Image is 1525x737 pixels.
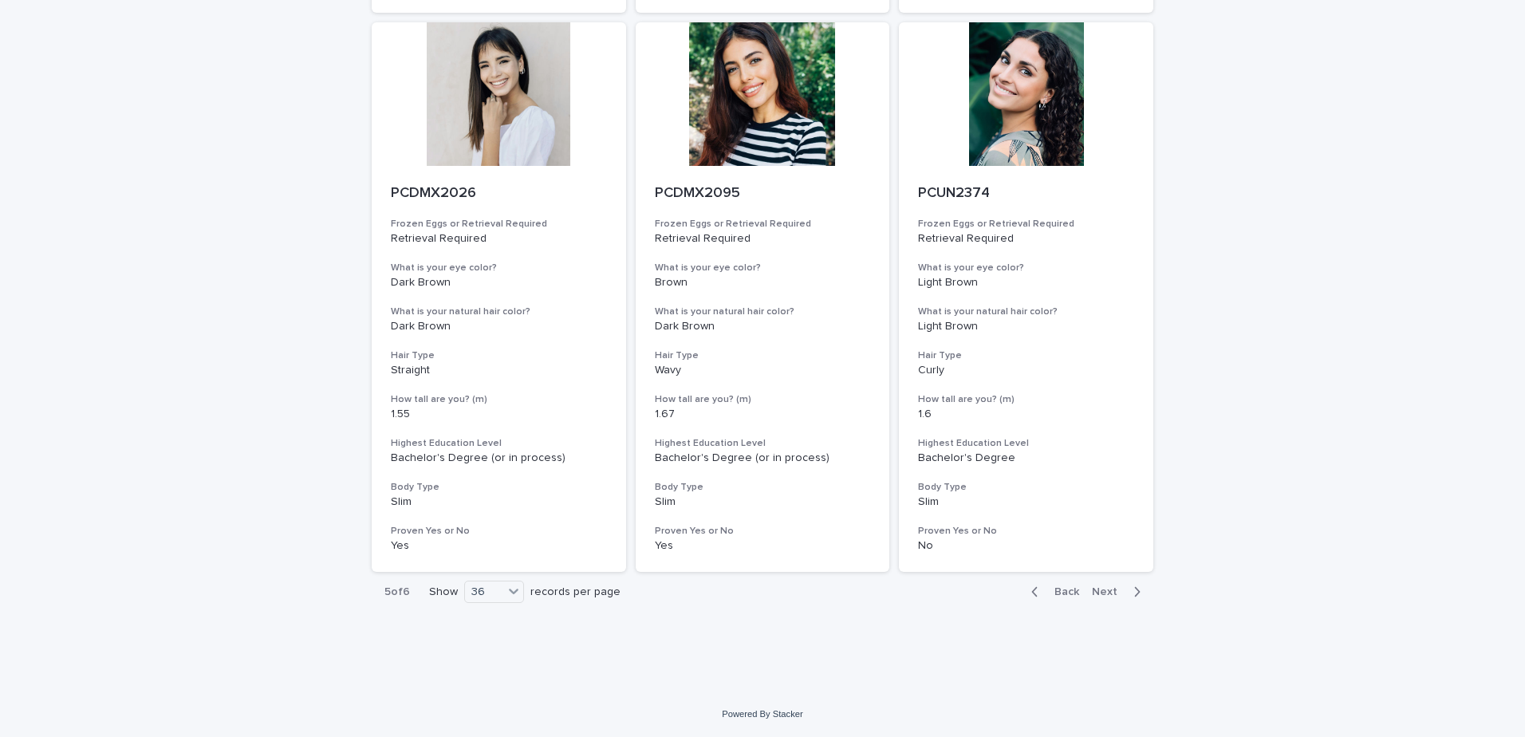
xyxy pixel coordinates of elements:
p: Slim [918,495,1134,509]
h3: Hair Type [391,349,607,362]
h3: What is your natural hair color? [391,305,607,318]
p: PCDMX2026 [391,185,607,203]
p: Retrieval Required [655,232,871,246]
h3: Frozen Eggs or Retrieval Required [391,218,607,231]
h3: Frozen Eggs or Retrieval Required [918,218,1134,231]
p: 1.67 [655,408,871,421]
h3: Highest Education Level [655,437,871,450]
p: Slim [655,495,871,509]
h3: Highest Education Level [391,437,607,450]
a: PCUN2374Frozen Eggs or Retrieval RequiredRetrieval RequiredWhat is your eye color?Light BrownWhat... [899,22,1153,573]
p: Brown [655,276,871,290]
p: Slim [391,495,607,509]
a: Powered By Stacker [722,709,802,719]
h3: What is your eye color? [918,262,1134,274]
p: Yes [391,539,607,553]
h3: Hair Type [918,349,1134,362]
h3: How tall are you? (m) [918,393,1134,406]
p: PCUN2374 [918,185,1134,203]
h3: What is your natural hair color? [918,305,1134,318]
button: Back [1019,585,1086,599]
p: Show [429,585,458,599]
p: No [918,539,1134,553]
a: PCDMX2095Frozen Eggs or Retrieval RequiredRetrieval RequiredWhat is your eye color?BrownWhat is y... [636,22,890,573]
div: 36 [465,584,503,601]
span: Back [1045,586,1079,597]
h3: Proven Yes or No [391,525,607,538]
p: Bachelor's Degree [918,451,1134,465]
p: Wavy [655,364,871,377]
p: Light Brown [918,276,1134,290]
p: Dark Brown [391,320,607,333]
h3: Hair Type [655,349,871,362]
h3: Highest Education Level [918,437,1134,450]
p: Straight [391,364,607,377]
p: records per page [530,585,621,599]
a: PCDMX2026Frozen Eggs or Retrieval RequiredRetrieval RequiredWhat is your eye color?Dark BrownWhat... [372,22,626,573]
p: 1.55 [391,408,607,421]
h3: Frozen Eggs or Retrieval Required [655,218,871,231]
p: Retrieval Required [391,232,607,246]
button: Next [1086,585,1153,599]
p: 5 of 6 [372,573,423,612]
p: Retrieval Required [918,232,1134,246]
h3: What is your eye color? [655,262,871,274]
h3: How tall are you? (m) [655,393,871,406]
p: Bachelor's Degree (or in process) [391,451,607,465]
p: 1.6 [918,408,1134,421]
p: Curly [918,364,1134,377]
h3: Body Type [655,481,871,494]
p: Dark Brown [391,276,607,290]
h3: Body Type [391,481,607,494]
h3: What is your natural hair color? [655,305,871,318]
p: PCDMX2095 [655,185,871,203]
p: Yes [655,539,871,553]
p: Dark Brown [655,320,871,333]
h3: Proven Yes or No [918,525,1134,538]
p: Light Brown [918,320,1134,333]
p: Bachelor's Degree (or in process) [655,451,871,465]
h3: What is your eye color? [391,262,607,274]
h3: Body Type [918,481,1134,494]
h3: How tall are you? (m) [391,393,607,406]
span: Next [1092,586,1127,597]
h3: Proven Yes or No [655,525,871,538]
